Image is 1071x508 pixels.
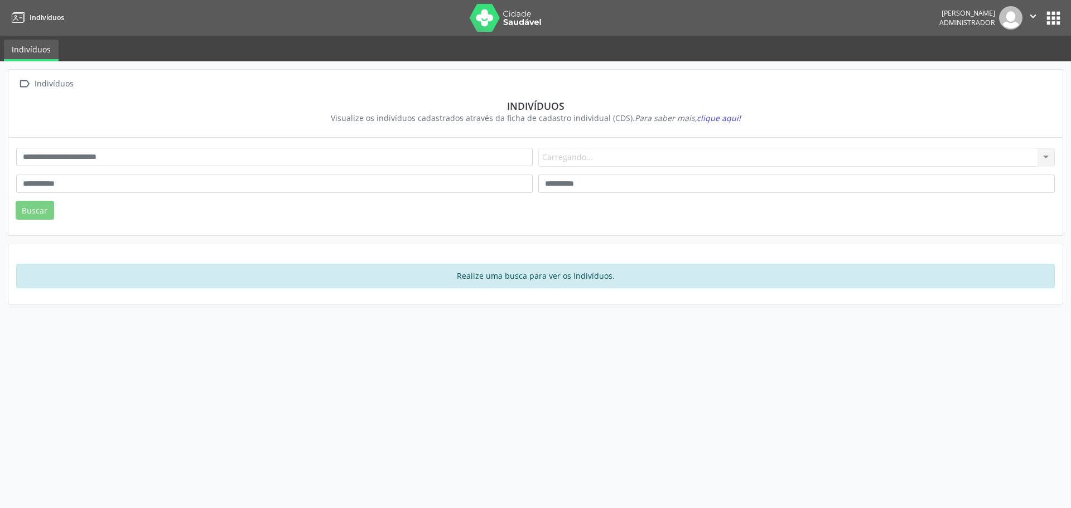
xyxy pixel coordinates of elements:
[1027,10,1039,22] i: 
[32,76,75,92] div: Indivíduos
[999,6,1022,30] img: img
[1022,6,1044,30] button: 
[1044,8,1063,28] button: apps
[16,201,54,220] button: Buscar
[939,18,995,27] span: Administrador
[16,76,75,92] a:  Indivíduos
[635,113,741,123] i: Para saber mais,
[16,264,1055,288] div: Realize uma busca para ver os indivíduos.
[8,8,64,27] a: Indivíduos
[4,40,59,61] a: Indivíduos
[16,76,32,92] i: 
[24,100,1047,112] div: Indivíduos
[30,13,64,22] span: Indivíduos
[939,8,995,18] div: [PERSON_NAME]
[697,113,741,123] span: clique aqui!
[24,112,1047,124] div: Visualize os indivíduos cadastrados através da ficha de cadastro individual (CDS).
